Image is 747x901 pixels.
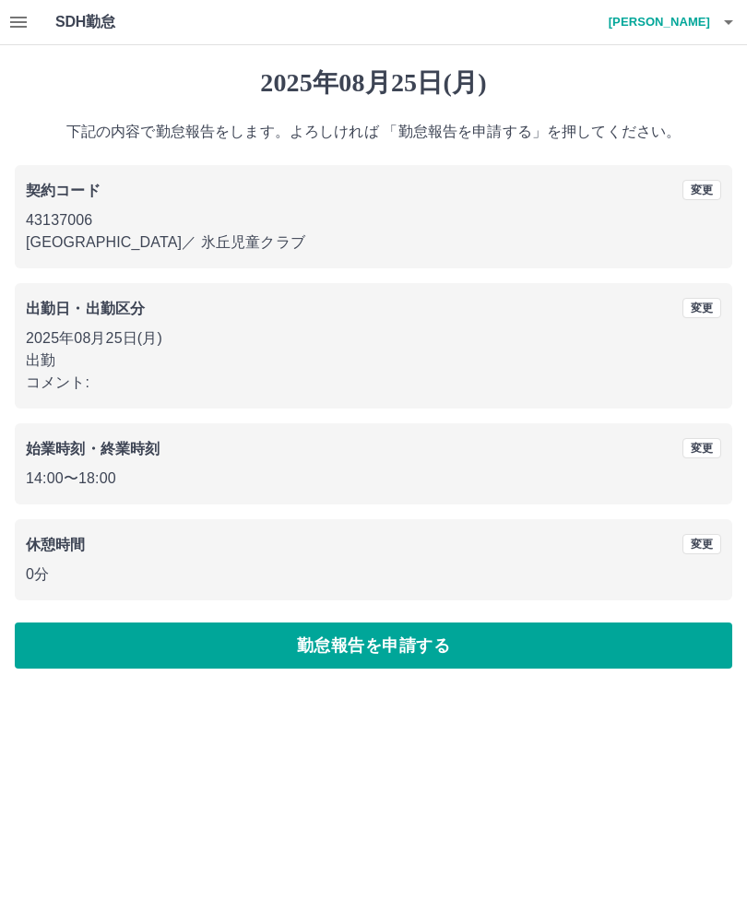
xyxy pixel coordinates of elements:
button: 変更 [682,180,721,200]
p: 2025年08月25日(月) [26,327,721,350]
button: 変更 [682,298,721,318]
p: 0分 [26,563,721,586]
b: 始業時刻・終業時刻 [26,441,160,456]
p: 出勤 [26,350,721,372]
p: コメント: [26,372,721,394]
button: 変更 [682,438,721,458]
button: 勤怠報告を申請する [15,622,732,669]
b: 出勤日・出勤区分 [26,301,145,316]
b: 休憩時間 [26,537,86,552]
p: 下記の内容で勤怠報告をします。よろしければ 「勤怠報告を申請する」を押してください。 [15,121,732,143]
button: 変更 [682,534,721,554]
p: 14:00 〜 18:00 [26,468,721,490]
p: [GEOGRAPHIC_DATA] ／ 氷丘児童クラブ [26,231,721,254]
b: 契約コード [26,183,101,198]
h1: 2025年08月25日(月) [15,67,732,99]
p: 43137006 [26,209,721,231]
